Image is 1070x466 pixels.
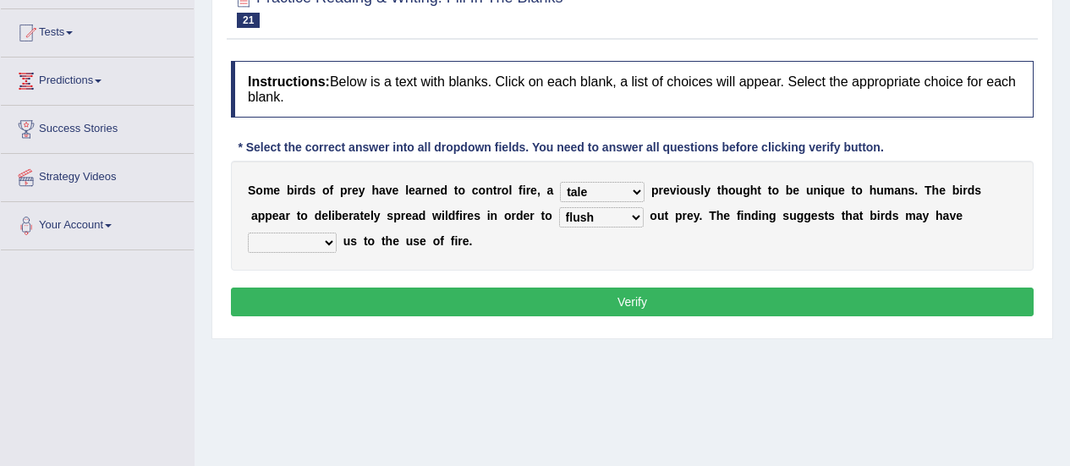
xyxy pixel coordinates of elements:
b: a [943,209,950,222]
b: s [974,184,981,197]
b: t [824,209,828,222]
b: c [472,184,479,197]
b: a [894,184,901,197]
b: i [759,209,762,222]
b: n [426,184,434,197]
b: h [750,184,758,197]
b: . [469,234,473,248]
b: s [387,209,393,222]
b: s [782,209,789,222]
b: v [949,209,956,222]
b: t [364,234,368,248]
b: e [530,184,537,197]
b: r [348,209,353,222]
b: p [265,209,272,222]
b: e [793,184,799,197]
b: t [717,184,722,197]
b: t [664,209,668,222]
span: 21 [237,13,260,28]
b: a [412,209,419,222]
b: d [448,209,456,222]
b: t [757,184,761,197]
b: d [315,209,322,222]
b: e [838,184,845,197]
b: f [519,184,523,197]
b: s [413,234,420,248]
b: r [463,209,467,222]
b: a [279,209,286,222]
b: o [255,184,263,197]
b: e [321,209,328,222]
b: o [771,184,779,197]
b: e [409,184,415,197]
b: e [420,234,426,248]
b: r [512,209,516,222]
b: e [956,209,963,222]
b: i [523,184,526,197]
b: y [374,209,381,222]
b: t [852,184,856,197]
b: o [502,184,509,197]
b: l [370,209,374,222]
b: t [297,209,301,222]
b: r [530,209,534,222]
b: g [804,209,811,222]
b: r [285,209,289,222]
b: n [761,209,769,222]
b: s [818,209,825,222]
b: l [328,209,332,222]
b: i [741,209,744,222]
b: r [401,209,405,222]
b: b [786,184,793,197]
b: m [884,184,894,197]
b: s [908,184,915,197]
b: p [675,209,683,222]
b: g [797,209,804,222]
b: i [332,209,335,222]
b: a [916,209,923,222]
b: b [335,209,343,222]
b: p [340,184,348,197]
b: b [952,184,960,197]
b: s [892,209,899,222]
b: y [694,209,700,222]
b: p [393,209,401,222]
b: b [287,184,294,197]
b: n [744,209,751,222]
b: w [432,209,442,222]
b: t [454,184,458,197]
b: f [440,234,444,248]
b: t [768,184,772,197]
b: i [487,209,491,222]
b: d [885,209,892,222]
b: T [925,184,932,197]
b: e [364,209,370,222]
b: t [541,209,546,222]
b: h [932,184,940,197]
b: l [445,209,448,222]
b: r [881,209,885,222]
b: e [524,209,530,222]
b: e [405,209,412,222]
b: s [474,209,480,222]
b: d [440,184,447,197]
b: e [687,209,694,222]
b: b [870,209,877,222]
b: r [658,184,662,197]
b: e [434,184,441,197]
b: e [342,209,348,222]
b: T [709,209,716,222]
b: s [350,234,357,248]
b: o [855,184,863,197]
b: a [853,209,859,222]
b: r [348,184,352,197]
b: a [547,184,554,197]
b: o [433,234,441,248]
b: h [716,209,724,222]
b: . [700,209,703,222]
a: Your Account [1,202,194,244]
b: u [406,234,414,248]
b: i [442,209,445,222]
b: h [936,209,943,222]
b: a [251,209,258,222]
